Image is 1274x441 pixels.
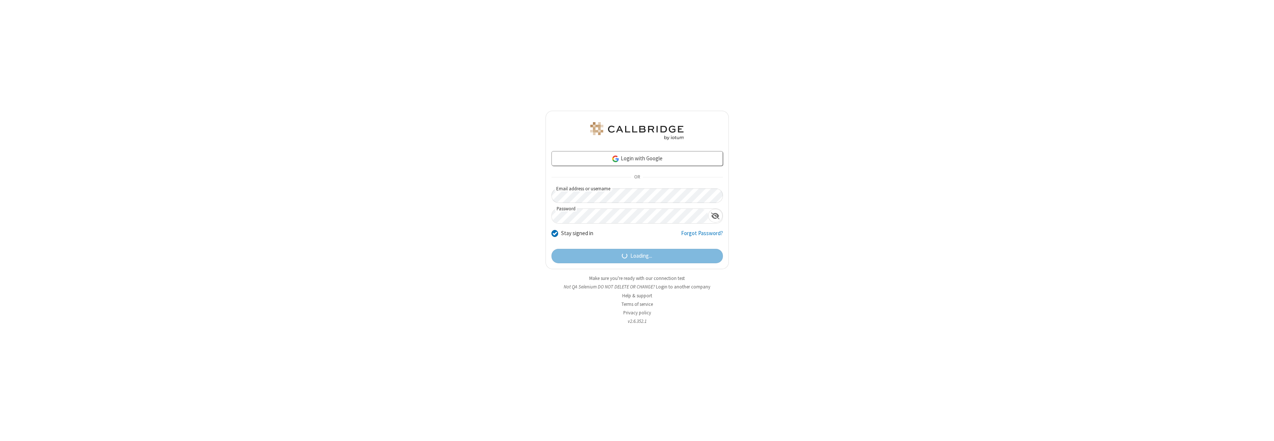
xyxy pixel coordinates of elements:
[546,318,729,325] li: v2.6.352.1
[589,275,685,281] a: Make sure you're ready with our connection test
[656,283,710,290] button: Login to another company
[631,172,643,183] span: OR
[561,229,593,238] label: Stay signed in
[589,122,685,140] img: QA Selenium DO NOT DELETE OR CHANGE
[681,229,723,243] a: Forgot Password?
[546,283,729,290] li: Not QA Selenium DO NOT DELETE OR CHANGE?
[551,249,723,264] button: Loading...
[621,301,653,307] a: Terms of service
[551,151,723,166] a: Login with Google
[611,155,620,163] img: google-icon.png
[630,252,652,260] span: Loading...
[708,209,723,223] div: Show password
[552,209,708,223] input: Password
[622,293,652,299] a: Help & support
[623,310,651,316] a: Privacy policy
[551,188,723,203] input: Email address or username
